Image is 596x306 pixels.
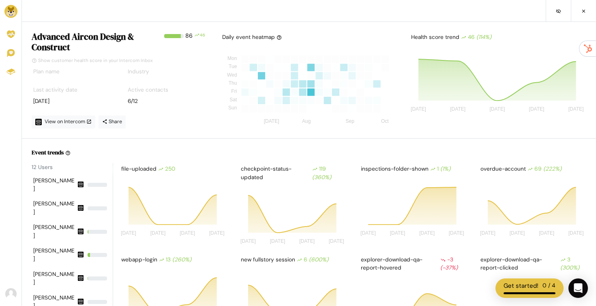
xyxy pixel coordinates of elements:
div: 12.796208530805686% [88,253,107,257]
tspan: [DATE] [419,230,435,236]
i: (360%) [312,174,331,181]
div: 6 [297,256,328,264]
div: 1 [430,165,450,173]
div: 0 / 4 [542,281,555,291]
div: 3 [560,256,585,272]
tspan: [DATE] [270,238,285,244]
div: explorer-download-qa-report-hovered [359,254,467,274]
div: Open Intercom Messenger [568,278,588,298]
div: [PERSON_NAME] [33,270,75,287]
div: 13 [159,256,191,264]
tspan: [DATE] [480,230,495,236]
div: 69 [527,165,562,173]
div: explorer-download-qa-report-clicked [479,254,586,274]
img: Brand [4,5,17,18]
div: 6/12 [128,97,207,105]
div: 4.897314375987362% [88,230,107,234]
div: 0% [88,183,107,187]
tspan: [DATE] [489,107,505,112]
div: overdue-account [479,163,586,175]
div: [PERSON_NAME] [33,247,75,263]
tspan: [DATE] [150,230,166,236]
label: Industry [128,68,149,76]
i: (260%) [172,256,191,263]
tspan: [DATE] [539,230,554,236]
tspan: [DATE] [411,107,426,112]
tspan: Wed [227,72,237,78]
div: 46 [461,33,491,41]
tspan: [DATE] [180,230,195,236]
div: inspections-folder-shown [359,163,467,175]
h6: Event trends [32,148,64,156]
i: (300%) [560,264,579,271]
tspan: [DATE] [299,238,315,244]
tspan: [DATE] [509,230,525,236]
span: View on Intercom [45,118,92,125]
i: (114%) [476,34,491,41]
i: (-37%) [440,264,458,271]
label: Plan name [33,68,60,76]
div: [PERSON_NAME] [33,177,75,193]
tspan: [DATE] [264,119,279,124]
tspan: Fri [231,89,237,94]
tspan: [DATE] [390,230,405,236]
div: 119 [312,165,345,182]
h4: Advanced Aircon Design & Construct [32,32,161,53]
tspan: [DATE] [448,230,464,236]
tspan: [DATE] [568,230,584,236]
div: [PERSON_NAME] [33,200,75,216]
div: 86 [185,32,193,56]
div: Daily event heatmap [222,33,282,41]
div: Get started! [504,281,538,291]
div: 0% [88,300,107,304]
div: file-uploaded [120,163,227,175]
tspan: [DATE] [568,107,584,112]
div: [DATE] [33,97,112,105]
i: (600%) [309,256,328,263]
a: View on Intercom [32,116,95,128]
tspan: Sat [229,97,237,103]
div: webapp-login [120,254,227,265]
div: checkpoint-status-updated [239,163,347,183]
tspan: Sun [228,105,237,111]
label: Active contacts [128,86,168,94]
tspan: Thu [229,80,237,86]
tspan: [DATE] [209,230,225,236]
div: -3 [440,256,465,272]
tspan: [DATE] [329,238,344,244]
img: Avatar [5,288,17,300]
tspan: Aug [302,119,311,124]
tspan: Sep [346,119,355,124]
div: 12 Users [32,163,113,171]
tspan: [DATE] [360,230,376,236]
div: 0% [88,206,107,210]
div: 46 [199,32,205,56]
a: Share [99,116,126,128]
div: 1.4218009478672986% [88,276,107,280]
div: [PERSON_NAME] [33,223,75,240]
div: new fullstory session [239,254,347,265]
i: (1%) [440,165,450,172]
tspan: Oct [381,119,389,124]
tspan: [DATE] [529,107,545,112]
tspan: Tue [229,64,237,70]
tspan: [DATE] [450,107,465,112]
tspan: [DATE] [240,238,256,244]
tspan: [DATE] [121,230,136,236]
a: Show customer health score in your Intercom Inbox [32,58,153,64]
label: Last activity date [33,86,77,94]
i: (222%) [543,165,562,172]
tspan: Mon [227,56,237,61]
div: Health score trend [409,32,586,43]
div: 250 [158,165,175,173]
